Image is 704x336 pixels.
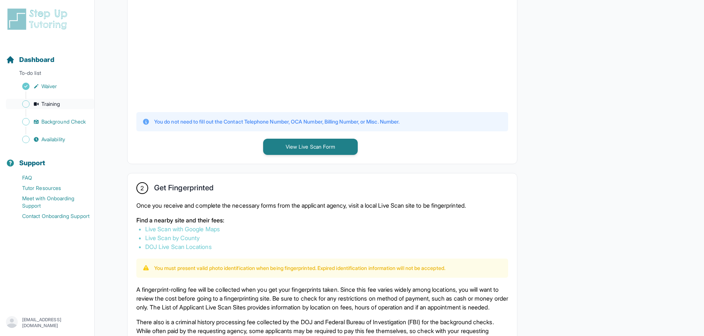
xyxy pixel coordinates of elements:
p: [EMAIL_ADDRESS][DOMAIN_NAME] [22,317,88,329]
a: Tutor Resources [6,183,94,193]
a: Live Scan by County [145,234,200,242]
button: Support [3,146,91,171]
button: Dashboard [3,43,91,68]
span: Dashboard [19,55,54,65]
button: View Live Scan Form [263,139,358,155]
p: Find a nearby site and their fees: [136,216,508,225]
a: Live Scan with Google Maps [145,225,220,233]
span: Waiver [41,83,57,90]
span: Availability [41,136,65,143]
a: View Live Scan Form [263,143,358,150]
a: FAQ [6,173,94,183]
span: Background Check [41,118,86,125]
button: [EMAIL_ADDRESS][DOMAIN_NAME] [6,316,88,329]
span: Training [41,100,60,108]
span: 2 [140,184,144,193]
img: logo [6,7,72,31]
span: Support [19,158,45,168]
a: Meet with Onboarding Support [6,193,94,211]
p: You must present valid photo identification when being fingerprinted. Expired identification info... [154,264,445,272]
a: DOJ Live Scan Locations [145,243,212,250]
h2: Get Fingerprinted [154,183,214,195]
a: Availability [6,134,94,145]
a: Waiver [6,81,94,91]
a: Background Check [6,117,94,127]
p: Once you receive and complete the necessary forms from the applicant agency, visit a local Live S... [136,201,508,210]
a: Training [6,99,94,109]
p: A fingerprint-rolling fee will be collected when you get your fingerprints taken. Since this fee ... [136,285,508,312]
p: You do not need to fill out the Contact Telephone Number, OCA Number, Billing Number, or Misc. Nu... [154,118,399,125]
a: Contact Onboarding Support [6,211,94,221]
a: Dashboard [6,55,54,65]
p: To-do list [3,69,91,80]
